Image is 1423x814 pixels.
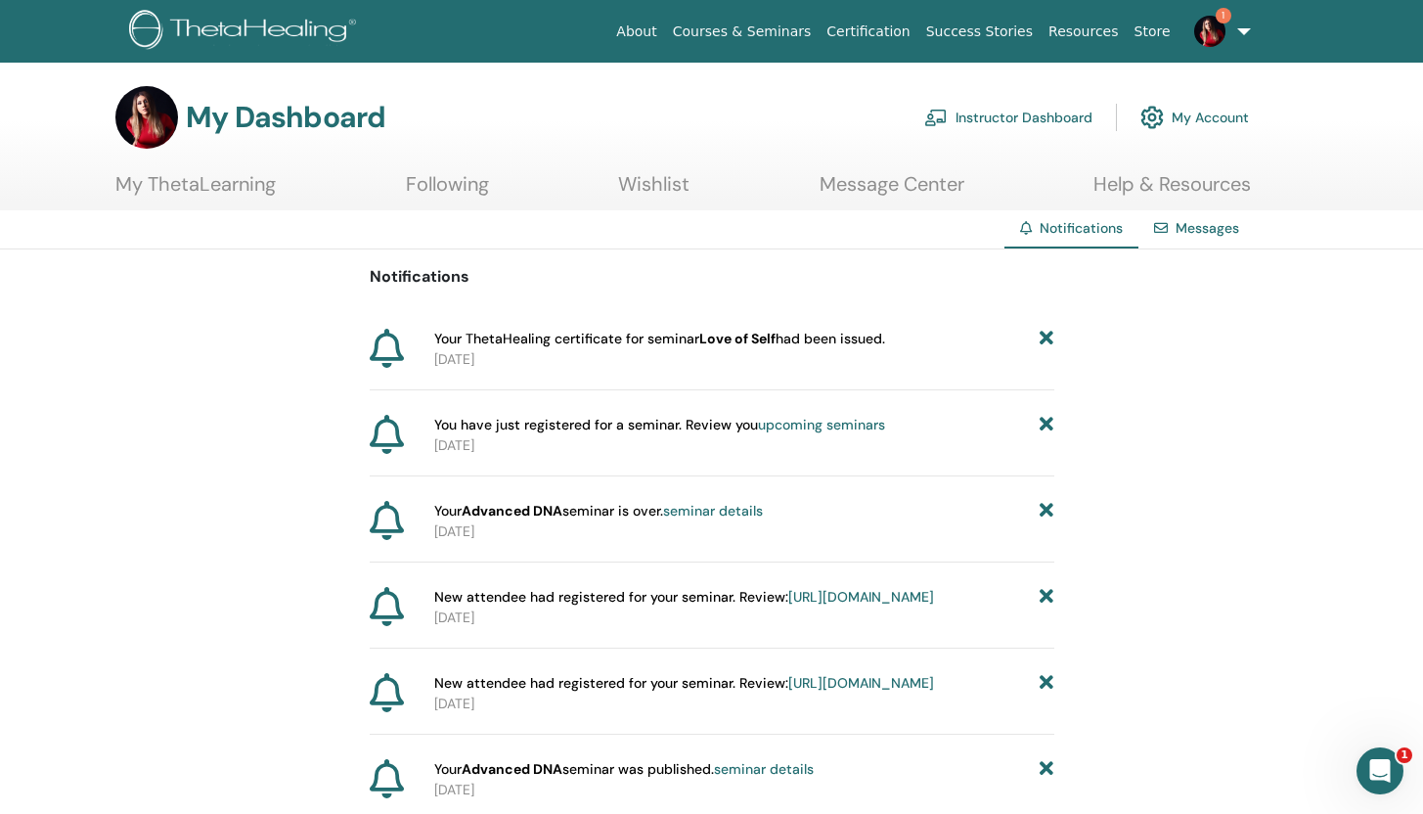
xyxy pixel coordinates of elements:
h3: My Dashboard [186,100,385,135]
a: seminar details [714,760,814,778]
a: Resources [1041,14,1127,50]
p: Notifications [370,265,1054,289]
span: Your seminar was published. [434,759,814,780]
img: default.jpg [1194,16,1225,47]
img: chalkboard-teacher.svg [924,109,948,126]
span: Notifications [1040,219,1123,237]
p: [DATE] [434,349,1054,370]
p: [DATE] [434,608,1054,628]
span: 1 [1397,747,1412,763]
img: logo.png [129,10,363,54]
a: Following [406,172,489,210]
a: Courses & Seminars [665,14,820,50]
span: You have just registered for a seminar. Review you [434,415,885,435]
a: My ThetaLearning [115,172,276,210]
a: seminar details [663,502,763,520]
span: New attendee had registered for your seminar. Review: [434,587,934,608]
a: Help & Resources [1093,172,1251,210]
a: [URL][DOMAIN_NAME] [788,674,934,692]
p: [DATE] [434,521,1054,542]
img: default.jpg [115,86,178,149]
a: Wishlist [618,172,689,210]
a: Message Center [820,172,964,210]
a: Success Stories [918,14,1041,50]
a: upcoming seminars [758,416,885,433]
a: Instructor Dashboard [924,96,1092,139]
a: My Account [1140,96,1249,139]
p: [DATE] [434,435,1054,456]
a: About [608,14,664,50]
p: [DATE] [434,694,1054,714]
a: Messages [1176,219,1239,237]
span: 1 [1216,8,1231,23]
a: Certification [819,14,917,50]
b: Love of Self [699,330,776,347]
span: New attendee had registered for your seminar. Review: [434,673,934,694]
img: cog.svg [1140,101,1164,134]
a: Store [1127,14,1178,50]
p: [DATE] [434,780,1054,800]
span: Your ThetaHealing certificate for seminar had been issued. [434,329,885,349]
strong: Advanced DNA [462,502,562,520]
span: Your seminar is over. [434,501,763,521]
strong: Advanced DNA [462,760,562,778]
a: [URL][DOMAIN_NAME] [788,588,934,606]
iframe: Intercom live chat [1356,747,1403,794]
